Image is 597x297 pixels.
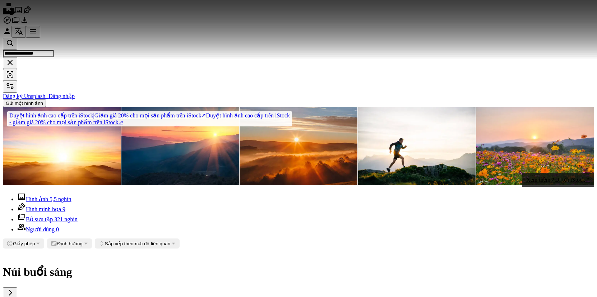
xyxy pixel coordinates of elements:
a: Người dùng 0 [17,226,59,232]
font: | [93,112,94,119]
a: Hình ảnh 5,5 nghìn [17,196,71,202]
font: Bộ sưu tập [26,216,53,222]
font: Người dùng [26,226,55,232]
a: Lịch sử tải xuống [20,19,29,25]
font: Hình minh họa [26,206,61,212]
font: Hình ảnh [26,196,48,202]
a: Đăng ký Unsplash+ [3,93,48,99]
font: Giấy phép [13,241,35,246]
a: Hình ảnh [14,9,23,15]
font: Đi tới iStock [555,177,585,183]
font: 5,5 nghìn [50,196,71,202]
a: Hình minh họa [23,9,32,15]
font: ↗ [550,177,555,183]
font: - giảm giá 20% cho mọi sản phẩm trên iStock [9,119,119,125]
font: Núi buổi sáng [3,265,72,278]
font: Duyệt hình ảnh cao cấp trên iStock [9,112,93,119]
a: Bộ sưu tập 321 nghìn [17,216,78,222]
font: Sắp xếp theo [105,241,134,246]
img: Chàng trai trẻ chạy trên sườn núi lúc mặt trời mọc [358,107,476,185]
img: Hoàng hôn trên núi với hoa cúc vạn thọ [476,107,594,185]
font: 0 [56,226,59,232]
a: Khám phá [3,19,11,25]
font: Giảm giá 20% cho mọi sản phẩm trên iStock [94,112,202,119]
font: ↗ [585,177,590,183]
font: Xem thêm [526,177,550,183]
a: Xem thêm↗Đi tới iStock↗ [522,173,594,187]
button: Tìm kiếm trên Unsplash [3,38,17,50]
font: mức độ liên quan [133,241,170,246]
button: Thực đơn [26,26,40,38]
a: Duyệt hình ảnh cao cấp trên iStock|Giảm giá 20% cho mọi sản phẩm trên iStock↗Duyệt hình ảnh cao c... [3,107,296,131]
img: Hoàng hôn [3,107,121,185]
img: Cảnh bình minh tuyệt đẹp trên khu rừng sương mù ở Tuscany, Ý, với những ngọn đồi xanh và cây bách... [240,107,357,185]
img: Toàn cảnh bình minh đầy màu sắc trên núi. [121,107,239,185]
button: Bộ lọc [3,81,17,93]
font: Định hướng [57,241,82,246]
button: Ngôn ngữ [11,26,26,38]
a: Hình minh họa 9 [17,206,65,212]
button: Để xóa [3,57,17,69]
button: Tìm kiếm hình ảnh [3,69,17,81]
font: ↗ [201,112,206,119]
font: 321 nghìn [54,216,77,222]
a: Bộ sưu tập [11,19,20,25]
font: ↗ [119,119,123,125]
font: Duyệt hình ảnh cao cấp trên iStock [206,112,290,119]
button: Định hướng [47,238,92,249]
form: Tìm kiếm hình ảnh trên toàn bộ trang web [3,38,594,81]
button: Gửi một hình ảnh [3,99,46,107]
font: Gửi một hình ảnh [6,101,43,106]
button: Sắp xếp theomức độ liên quan [95,238,180,249]
a: Đăng nhập [48,93,75,99]
a: Đăng nhập / Đăng ký [3,31,11,37]
button: Giấy phép [3,238,44,249]
font: 9 [63,206,65,212]
a: Trang chủ — Unsplash [3,9,14,15]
